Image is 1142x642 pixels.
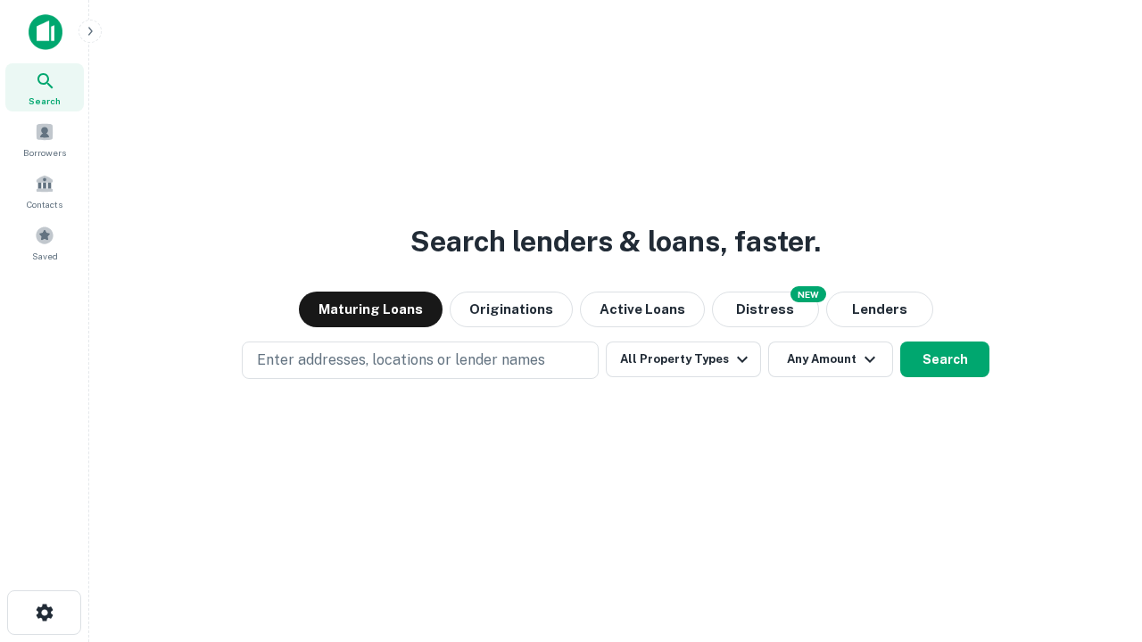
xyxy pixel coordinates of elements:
[257,350,545,371] p: Enter addresses, locations or lender names
[768,342,893,377] button: Any Amount
[242,342,599,379] button: Enter addresses, locations or lender names
[580,292,705,327] button: Active Loans
[826,292,933,327] button: Lenders
[5,63,84,111] a: Search
[606,342,761,377] button: All Property Types
[27,197,62,211] span: Contacts
[712,292,819,327] button: Search distressed loans with lien and other non-mortgage details.
[5,218,84,267] a: Saved
[900,342,989,377] button: Search
[790,286,826,302] div: NEW
[5,115,84,163] a: Borrowers
[1053,499,1142,585] iframe: Chat Widget
[29,94,61,108] span: Search
[450,292,573,327] button: Originations
[23,145,66,160] span: Borrowers
[32,249,58,263] span: Saved
[29,14,62,50] img: capitalize-icon.png
[410,220,821,263] h3: Search lenders & loans, faster.
[299,292,443,327] button: Maturing Loans
[5,167,84,215] a: Contacts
